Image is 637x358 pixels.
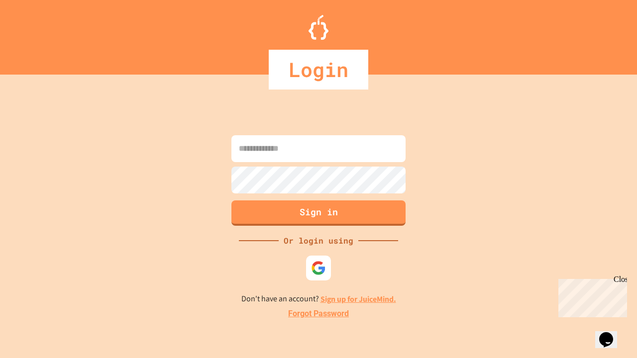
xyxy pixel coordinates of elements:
img: Logo.svg [309,15,328,40]
button: Sign in [231,200,406,226]
iframe: chat widget [595,318,627,348]
a: Sign up for JuiceMind. [320,294,396,304]
img: google-icon.svg [311,261,326,275]
div: Or login using [279,235,358,247]
div: Chat with us now!Close [4,4,69,63]
iframe: chat widget [554,275,627,317]
a: Forgot Password [288,308,349,320]
p: Don't have an account? [241,293,396,305]
div: Login [269,50,368,89]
